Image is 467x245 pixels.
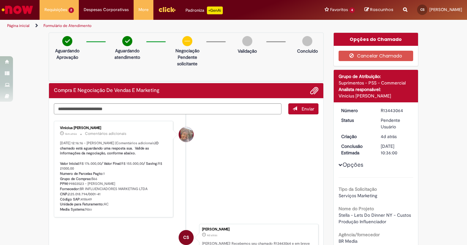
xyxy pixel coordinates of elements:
div: Grupo de Atribuição: [339,73,413,80]
div: Pendente Usuário [381,117,411,130]
dt: Número [336,107,376,114]
time: 25/08/2025 09:35:52 [381,134,397,139]
time: 25/08/2025 09:35:52 [207,233,217,237]
dt: Status [336,117,376,123]
ul: Trilhas de página [5,20,306,32]
img: check-circle-green.png [62,36,72,46]
div: Vinicius Rafael De Souza [179,127,194,142]
b: Numero de Parcelas Pagto: [60,171,103,176]
span: Stella - Lets Do Dinner NY - Custos Produção Influenciador [339,212,412,225]
span: Enviar [302,106,314,112]
b: / Valor Final: [101,161,121,166]
b: / Saving: [143,161,158,166]
p: +GenAi [207,6,223,14]
b: Agência/fornecedor [339,232,380,238]
b: Media Systems: [60,207,85,212]
small: Comentários adicionais [85,131,126,136]
p: [DATE] 12:16:16 - [PERSON_NAME] (Comentários adicionais) R$ 176.000,00 R$ 155.000,00 R$ 21000,00 ... [60,141,168,212]
span: BR Media [339,238,357,244]
b: Fornecedor: [60,187,80,191]
b: Código SAP: [60,197,81,202]
b: O chamado está aguardando uma resposta sua. Valide as informações da negociação, conforme abaixo.... [60,141,160,166]
div: Suprimentos - PSS - Commercial [339,80,413,86]
img: ServiceNow [1,3,34,16]
b: Tipo da Solicitação [339,186,377,192]
dt: Criação [336,133,376,140]
p: Aguardando Aprovação [52,47,83,60]
span: More [138,6,149,13]
span: Requisições [44,6,67,13]
span: Serviços Marketing [339,193,377,199]
b: CNPJ: [60,192,70,197]
img: check-circle-green.png [122,36,132,46]
b: Nome do Projeto [339,206,374,212]
span: Rascunhos [370,6,393,13]
img: click_logo_yellow_360x200.png [158,5,176,14]
div: Analista responsável: [339,86,413,93]
h2: Compra E Negociação De Vendas E Marketing Histórico de tíquete [54,88,160,94]
p: Aguardando atendimento [112,47,143,60]
b: PPM: [60,181,68,186]
div: Vinicius [PERSON_NAME] [339,93,413,99]
div: Carla Maria Gomes De Sousa [179,230,194,245]
div: [PERSON_NAME] [202,227,315,231]
div: 25/08/2025 09:35:52 [381,133,411,140]
span: 2 [68,7,74,13]
img: img-circle-grey.png [242,36,252,46]
div: [DATE] 10:36:00 [381,143,411,156]
span: 4d atrás [381,134,397,139]
span: CS [420,7,425,12]
span: 4 [349,7,355,13]
time: 28/08/2025 12:16:16 [65,132,77,136]
span: 16m atrás [65,132,77,136]
p: Validação [238,48,257,54]
b: Unidade para Faturamento: [60,202,104,207]
button: Adicionar anexos [310,86,318,95]
div: Padroniza [186,6,223,14]
span: Despesas Corporativas [84,6,129,13]
button: Cancelar Chamado [339,51,413,61]
img: img-circle-grey.png [302,36,312,46]
span: [PERSON_NAME] [429,7,462,12]
dt: Conclusão Estimada [336,143,376,156]
span: Favoritos [330,6,348,13]
p: Concluído [297,48,318,54]
div: Vinicius [PERSON_NAME] [60,126,168,130]
textarea: Digite sua mensagem aqui... [54,103,281,114]
div: Opções do Chamado [334,33,418,46]
p: Negociação [172,47,203,54]
button: Enviar [288,103,318,114]
a: Formulário de Atendimento [43,23,91,28]
a: Rascunhos [365,7,393,13]
img: circle-minus.png [182,36,192,46]
p: Pendente solicitante [172,54,203,67]
b: Grupo de Compras: [60,176,91,181]
span: 4d atrás [207,233,217,237]
div: R13443064 [381,107,411,114]
a: Página inicial [7,23,30,28]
